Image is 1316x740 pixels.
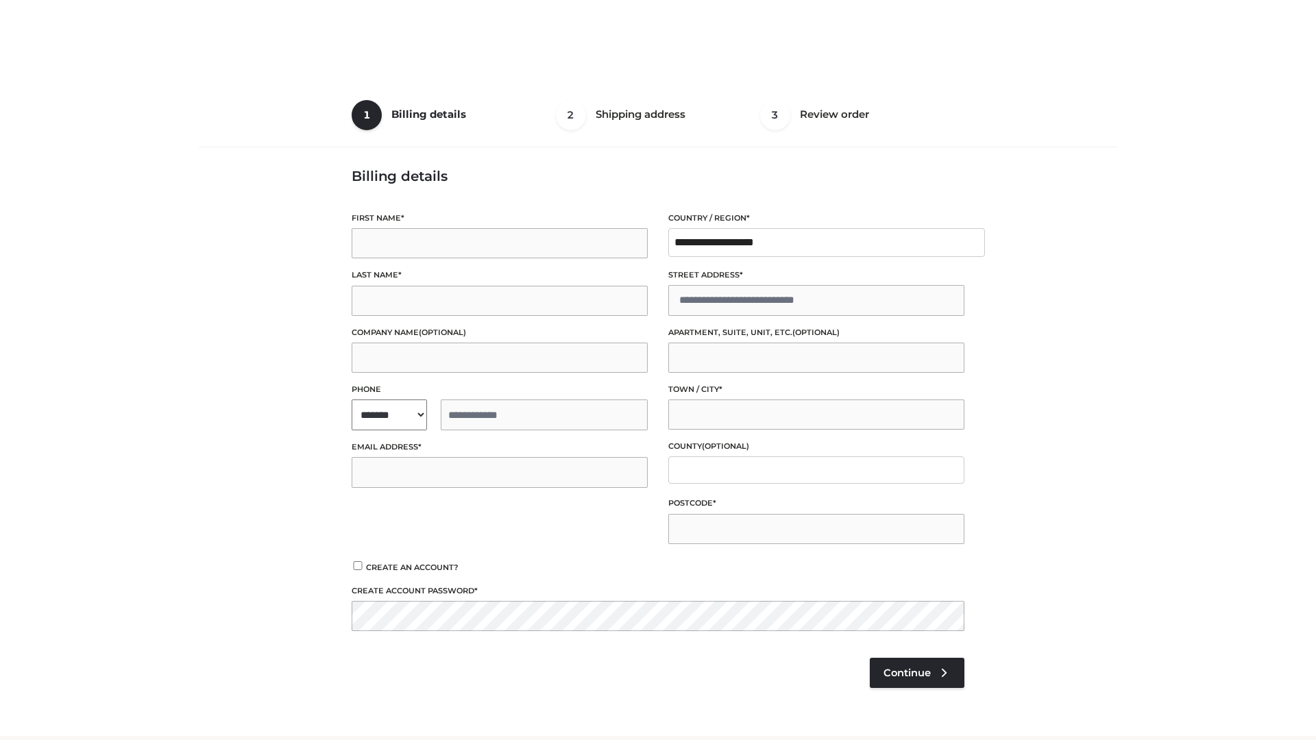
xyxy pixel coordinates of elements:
a: Continue [870,658,964,688]
span: Billing details [391,108,466,121]
span: (optional) [792,328,840,337]
span: (optional) [702,441,749,451]
label: Postcode [668,497,964,510]
label: First name [352,212,648,225]
label: Country / Region [668,212,964,225]
label: Company name [352,326,648,339]
span: Review order [800,108,869,121]
span: Shipping address [596,108,685,121]
span: Continue [884,667,931,679]
span: (optional) [419,328,466,337]
label: Apartment, suite, unit, etc. [668,326,964,339]
span: 2 [556,100,586,130]
span: 1 [352,100,382,130]
label: Street address [668,269,964,282]
span: 3 [760,100,790,130]
label: Email address [352,441,648,454]
span: Create an account? [366,563,459,572]
label: Create account password [352,584,964,597]
h3: Billing details [352,168,964,184]
label: Phone [352,383,648,396]
input: Create an account? [352,561,364,570]
label: Last name [352,269,648,282]
label: Town / City [668,383,964,396]
label: County [668,440,964,453]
